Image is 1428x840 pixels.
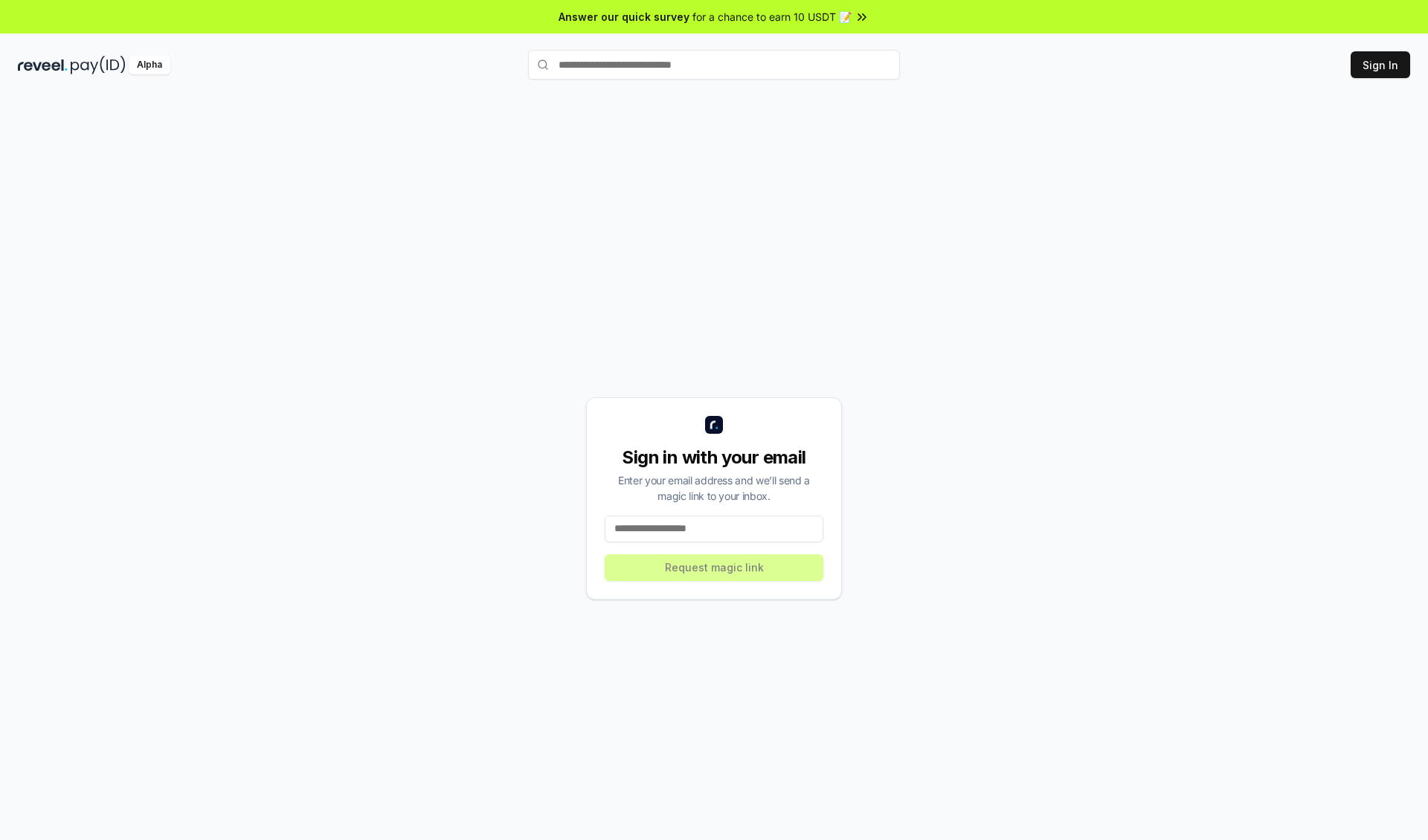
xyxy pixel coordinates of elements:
div: Enter your email address and we’ll send a magic link to your inbox. [605,472,823,504]
img: reveel_dark [18,56,68,74]
button: Sign In [1351,51,1410,78]
img: pay_id [71,56,126,74]
div: Sign in with your email [605,446,823,469]
span: for a chance to earn 10 USDT 📝 [692,9,852,25]
span: Answer our quick survey [559,9,689,25]
div: Alpha [129,56,170,74]
img: logo_small [705,416,723,434]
